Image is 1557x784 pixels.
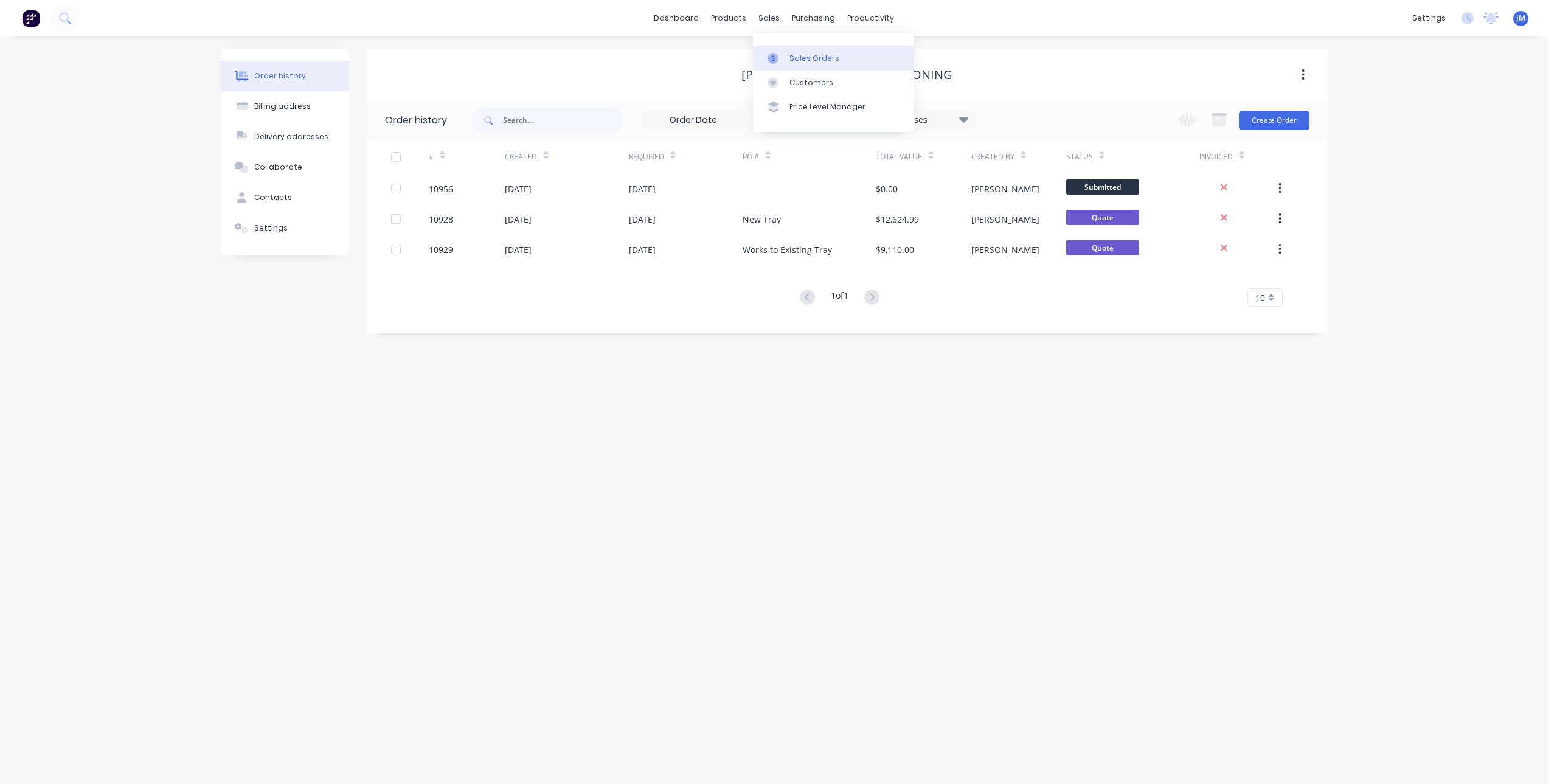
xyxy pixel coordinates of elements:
div: 10929 [429,243,453,256]
div: $12,624.99 [876,213,919,226]
div: Created By [971,151,1014,162]
div: [DATE] [629,213,656,226]
a: Customers [753,71,914,95]
button: Order history [221,61,349,91]
button: Billing address [221,91,349,122]
span: 10 [1255,291,1265,304]
div: [DATE] [505,182,532,195]
div: Status [1066,140,1199,173]
div: Delivery addresses [254,131,328,142]
div: $9,110.00 [876,243,914,256]
div: Works to Existing Tray [743,243,832,256]
div: New Tray [743,213,781,226]
div: Collaborate [254,162,302,173]
span: Submitted [1066,179,1139,195]
div: sales [752,9,786,27]
div: productivity [841,9,900,27]
div: [DATE] [505,243,532,256]
div: [DATE] [505,213,532,226]
div: # [429,151,434,162]
div: Required [629,140,743,173]
div: Contacts [254,192,292,203]
div: Total Value [876,140,971,173]
div: [DATE] [629,243,656,256]
div: Billing address [254,101,311,112]
input: Search... [503,108,623,133]
div: Invoiced [1199,140,1275,173]
span: Quote [1066,240,1139,255]
div: Customers [789,77,833,88]
button: Collaborate [221,152,349,182]
div: 10928 [429,213,453,226]
div: [PERSON_NAME] [971,213,1039,226]
div: Required [629,151,664,162]
div: # [429,140,505,173]
a: dashboard [648,9,705,27]
div: purchasing [786,9,841,27]
div: [PERSON_NAME] [971,243,1039,256]
div: PO # [743,151,759,162]
div: Settings [254,223,288,234]
div: [PERSON_NAME] Air Conditioning [741,68,952,82]
button: Settings [221,213,349,243]
button: Delivery addresses [221,122,349,152]
div: [PERSON_NAME] [971,182,1039,195]
div: Order history [385,113,447,128]
span: JM [1516,13,1525,24]
div: [DATE] [629,182,656,195]
div: Status [1066,151,1093,162]
input: Order Date [642,111,744,130]
div: Invoiced [1199,151,1233,162]
div: 10956 [429,182,453,195]
div: 1 of 1 [831,289,848,307]
div: 49 Statuses [873,113,976,127]
div: Created [505,140,628,173]
a: Price Level Manager [753,95,914,119]
span: Quote [1066,210,1139,225]
a: Sales Orders [753,46,914,70]
div: Order history [254,71,306,82]
div: Price Level Manager [789,102,865,113]
div: Sales Orders [789,53,839,64]
button: Create Order [1239,111,1309,130]
div: PO # [743,140,876,173]
div: Created By [971,140,1066,173]
img: Factory [22,9,40,27]
div: $0.00 [876,182,898,195]
div: Created [505,151,537,162]
div: Total Value [876,151,922,162]
button: Contacts [221,182,349,213]
div: settings [1406,9,1452,27]
div: products [705,9,752,27]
